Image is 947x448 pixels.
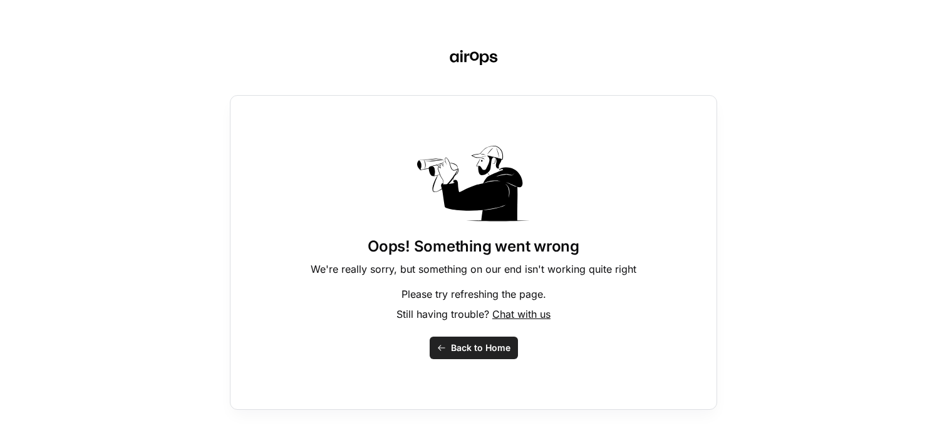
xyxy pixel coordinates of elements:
[430,337,518,359] button: Back to Home
[451,342,510,354] span: Back to Home
[311,262,636,277] p: We're really sorry, but something on our end isn't working quite right
[368,237,579,257] h1: Oops! Something went wrong
[401,287,546,302] p: Please try refreshing the page.
[396,307,551,322] p: Still having trouble?
[492,308,551,320] span: Chat with us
